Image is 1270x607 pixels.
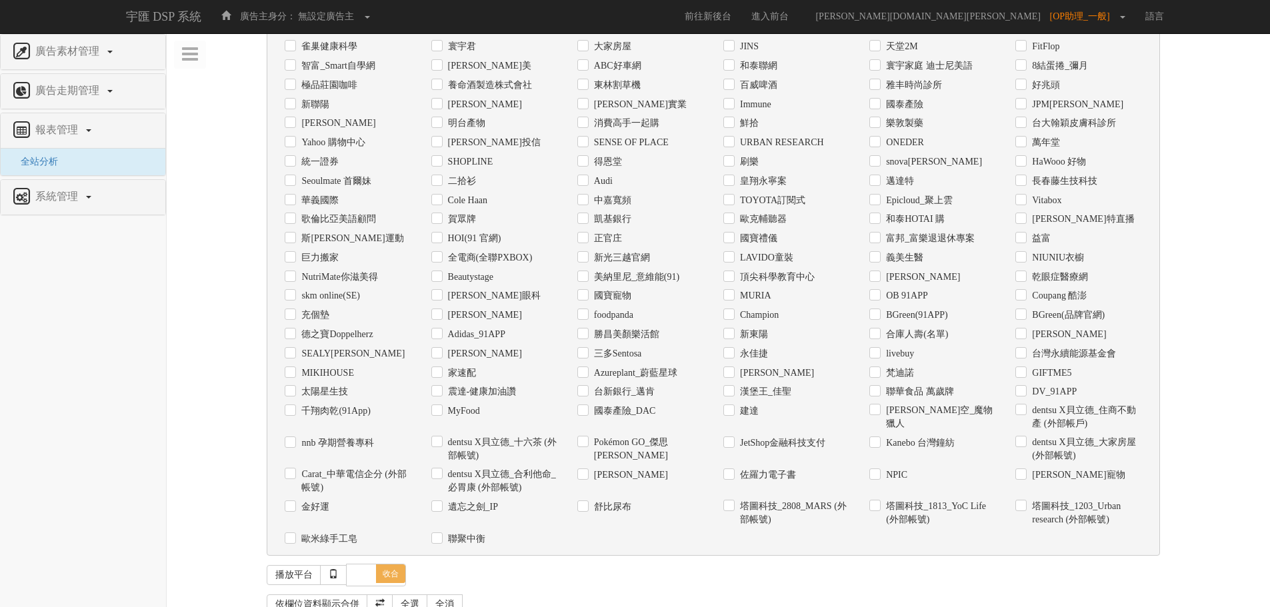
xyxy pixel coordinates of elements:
[445,232,501,245] label: HOI(91 官網)
[737,40,759,53] label: JINS
[298,59,375,73] label: 智富_Smart自學網
[737,500,849,526] label: 塔圖科技_2808_MARS (外部帳號)
[591,136,669,149] label: SENSE ОF PLACE
[591,436,703,462] label: Pokémon GO_傑思[PERSON_NAME]
[1029,194,1061,207] label: Vitabox
[298,213,376,226] label: 歌倫比亞美語顧問
[445,308,522,322] label: [PERSON_NAME]
[445,79,532,92] label: 養命酒製造株式會社
[883,385,954,398] label: 聯華食品 萬歲牌
[298,40,357,53] label: 雀巢健康科學
[298,366,354,380] label: MIKIHOUSE
[298,468,411,494] label: Carat_中華電信企分 (外部帳號)
[883,328,948,341] label: 合庫人壽(名單)
[883,232,975,245] label: 富邦_富樂退退休專案
[11,157,58,167] a: 全站分析
[591,385,655,398] label: 台新銀行_邁肯
[298,289,360,303] label: skm online(SE)
[1029,79,1060,92] label: 好兆頭
[298,232,403,245] label: 斯[PERSON_NAME]運動
[1029,155,1086,169] label: HaWooo 好物
[737,194,805,207] label: TOYOTA訂閱式
[883,175,914,188] label: 邁達特
[591,404,656,418] label: 國泰產險_DAC
[445,98,522,111] label: [PERSON_NAME]
[737,155,759,169] label: 刷樂
[883,404,995,430] label: [PERSON_NAME]空_魔物獵人
[1029,404,1141,430] label: dentsu X貝立德_住商不動產 (外部帳戶)
[1050,11,1117,21] span: [OP助理_一般]
[445,385,517,398] label: 震達-健康加油讚
[1029,468,1125,482] label: [PERSON_NAME]寵物
[883,251,923,265] label: 義美生醫
[591,289,631,303] label: 國寶寵物
[298,11,354,21] span: 無設定廣告主
[298,500,329,514] label: 金好運
[883,271,960,284] label: [PERSON_NAME]
[591,232,622,245] label: 正官庄
[445,271,493,284] label: Beautystage
[591,347,642,360] label: 三多Sentosa
[737,232,777,245] label: 國寶禮儀
[883,59,973,73] label: 寰宇家庭 迪士尼美語
[1029,232,1051,245] label: 益富
[883,194,953,207] label: Epicloud_聚上雲
[298,532,357,546] label: 歐米綠手工皂
[591,155,622,169] label: 得恩堂
[298,308,329,322] label: 充個墊
[1029,175,1097,188] label: 長春藤生技科技
[298,271,377,284] label: NutriMate你滋美得
[298,175,371,188] label: Seoulmate 首爾妹
[737,175,787,188] label: 皇翔永寧案
[737,251,793,265] label: LAVIDO童裝
[591,79,641,92] label: 東林割草機
[1029,366,1071,380] label: GIFTME5
[445,136,541,149] label: [PERSON_NAME]投信
[11,41,155,63] a: 廣告素材管理
[883,155,982,169] label: snova[PERSON_NAME]
[737,385,791,398] label: 漢堡王_佳聖
[32,85,106,96] span: 廣告走期管理
[883,40,917,53] label: 天堂2M
[737,366,814,380] label: [PERSON_NAME]
[737,308,779,322] label: Champion
[883,347,914,360] label: livebuy
[737,59,777,73] label: 和泰聯網
[737,436,825,450] label: JetShop金融科技支付
[883,79,942,92] label: 雅丰時尚診所
[883,289,928,303] label: OB 91APP
[1029,40,1059,53] label: FitFlop
[883,213,945,226] label: 和泰HOTAI 購
[445,468,557,494] label: dentsu X貝立德_合利他命_必胃康 (外部帳號)
[445,59,531,73] label: [PERSON_NAME]美
[32,124,85,135] span: 報表管理
[883,98,923,111] label: 國泰產險
[1029,136,1060,149] label: 萬年堂
[737,271,815,284] label: 頂尖科學教育中心
[445,117,485,130] label: 明台產物
[1029,436,1141,462] label: dentsu X貝立德_大家房屋 (外部帳號)
[11,81,155,102] a: 廣告走期管理
[1029,500,1141,526] label: 塔圖科技_1203_Urban research (外部帳號)
[298,251,339,265] label: 巨力搬家
[298,194,339,207] label: 華義國際
[1029,308,1105,322] label: BGreen(品牌官網)
[737,289,771,303] label: MURIA
[1029,271,1088,284] label: 乾眼症醫療網
[1029,328,1106,341] label: [PERSON_NAME]
[445,175,476,188] label: 二拾衫
[11,187,155,208] a: 系統管理
[240,11,296,21] span: 廣告主身分：
[445,251,533,265] label: 全電商(全聯PXBOX)
[737,328,768,341] label: 新東陽
[11,120,155,141] a: 報表管理
[591,500,631,514] label: 舒比尿布
[591,175,613,188] label: Audi
[376,564,405,583] span: 收合
[445,328,505,341] label: Adidas_91APP
[1029,117,1116,130] label: 台大翰穎皮膚科診所
[591,59,641,73] label: ABC好車網
[298,117,375,130] label: [PERSON_NAME]
[445,366,476,380] label: 家速配
[591,366,677,380] label: Azureplant_蔚藍星球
